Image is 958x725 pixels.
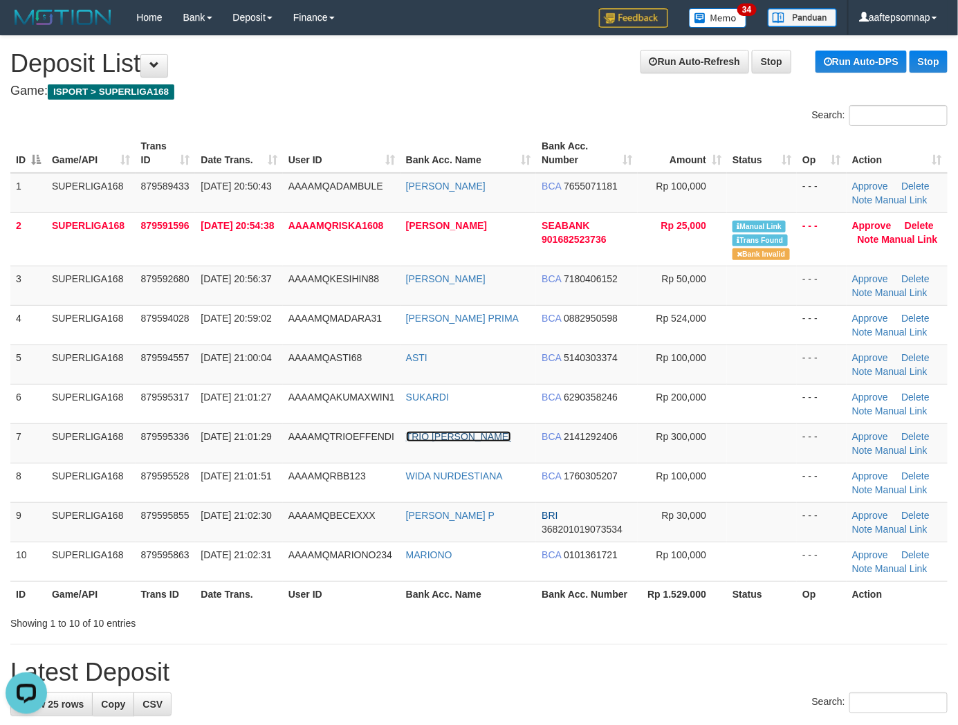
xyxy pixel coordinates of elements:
[400,134,537,173] th: Bank Acc. Name: activate to sort column ascending
[875,445,928,456] a: Manual Link
[902,181,930,192] a: Delete
[10,7,116,28] img: MOTION_logo.png
[875,484,928,495] a: Manual Link
[542,352,561,363] span: BCA
[288,470,366,481] span: AAAAMQRBB123
[875,405,928,416] a: Manual Link
[797,345,847,384] td: - - -
[542,470,561,481] span: BCA
[662,510,707,521] span: Rp 30,000
[288,431,394,442] span: AAAAMQTRIOEFFENDI
[288,313,382,324] span: AAAAMQMADARA31
[812,692,948,713] label: Search:
[852,445,873,456] a: Note
[46,305,136,345] td: SUPERLIGA168
[902,431,930,442] a: Delete
[133,692,172,716] a: CSV
[812,105,948,126] label: Search:
[656,470,706,481] span: Rp 100,000
[141,352,190,363] span: 879594557
[46,345,136,384] td: SUPERLIGA168
[641,50,749,73] a: Run Auto-Refresh
[10,134,46,173] th: ID: activate to sort column descending
[733,235,788,246] span: Similar transaction found
[797,384,847,423] td: - - -
[46,502,136,542] td: SUPERLIGA168
[852,431,888,442] a: Approve
[10,463,46,502] td: 8
[689,8,747,28] img: Button%20Memo.svg
[875,563,928,574] a: Manual Link
[288,549,392,560] span: AAAAMQMARIONO234
[638,134,727,173] th: Amount: activate to sort column ascending
[737,3,756,16] span: 34
[733,221,786,232] span: Manually Linked
[849,692,948,713] input: Search:
[201,392,271,403] span: [DATE] 21:01:27
[406,352,427,363] a: ASTI
[10,84,948,98] h4: Game:
[797,134,847,173] th: Op: activate to sort column ascending
[564,313,618,324] span: Copy 0882950598 to clipboard
[542,392,561,403] span: BCA
[46,581,136,607] th: Game/API
[201,510,271,521] span: [DATE] 21:02:30
[46,134,136,173] th: Game/API: activate to sort column ascending
[136,134,196,173] th: Trans ID: activate to sort column ascending
[564,352,618,363] span: Copy 5140303374 to clipboard
[46,542,136,581] td: SUPERLIGA168
[283,134,400,173] th: User ID: activate to sort column ascending
[201,181,271,192] span: [DATE] 20:50:43
[852,470,888,481] a: Approve
[564,392,618,403] span: Copy 6290358246 to clipboard
[101,699,125,710] span: Copy
[10,542,46,581] td: 10
[201,273,271,284] span: [DATE] 20:56:37
[849,105,948,126] input: Search:
[406,313,519,324] a: [PERSON_NAME] PRIMA
[564,181,618,192] span: Copy 7655071181 to clipboard
[141,181,190,192] span: 879589433
[283,581,400,607] th: User ID
[406,273,486,284] a: [PERSON_NAME]
[564,470,618,481] span: Copy 1760305207 to clipboard
[288,220,384,231] span: AAAAMQRISKA1608
[406,510,495,521] a: [PERSON_NAME] P
[852,392,888,403] a: Approve
[852,510,888,521] a: Approve
[902,510,930,521] a: Delete
[10,212,46,266] td: 2
[847,134,948,173] th: Action: activate to sort column ascending
[852,273,888,284] a: Approve
[852,181,888,192] a: Approve
[48,84,174,100] span: ISPORT > SUPERLIGA168
[10,345,46,384] td: 5
[542,524,623,535] span: Copy 368201019073534 to clipboard
[858,234,879,245] a: Note
[46,266,136,305] td: SUPERLIGA168
[195,581,282,607] th: Date Trans.
[10,611,389,630] div: Showing 1 to 10 of 10 entries
[10,423,46,463] td: 7
[875,366,928,377] a: Manual Link
[902,352,930,363] a: Delete
[536,581,638,607] th: Bank Acc. Number
[400,581,537,607] th: Bank Acc. Name
[542,234,606,245] span: Copy 901682523736 to clipboard
[136,581,196,607] th: Trans ID
[797,581,847,607] th: Op
[902,470,930,481] a: Delete
[656,549,706,560] span: Rp 100,000
[288,273,380,284] span: AAAAMQKESIHIN88
[288,392,395,403] span: AAAAMQAKUMAXWIN1
[797,542,847,581] td: - - -
[875,327,928,338] a: Manual Link
[542,220,589,231] span: SEABANK
[141,392,190,403] span: 879595317
[852,352,888,363] a: Approve
[141,313,190,324] span: 879594028
[816,51,907,73] a: Run Auto-DPS
[142,699,163,710] span: CSV
[141,431,190,442] span: 879595336
[852,220,892,231] a: Approve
